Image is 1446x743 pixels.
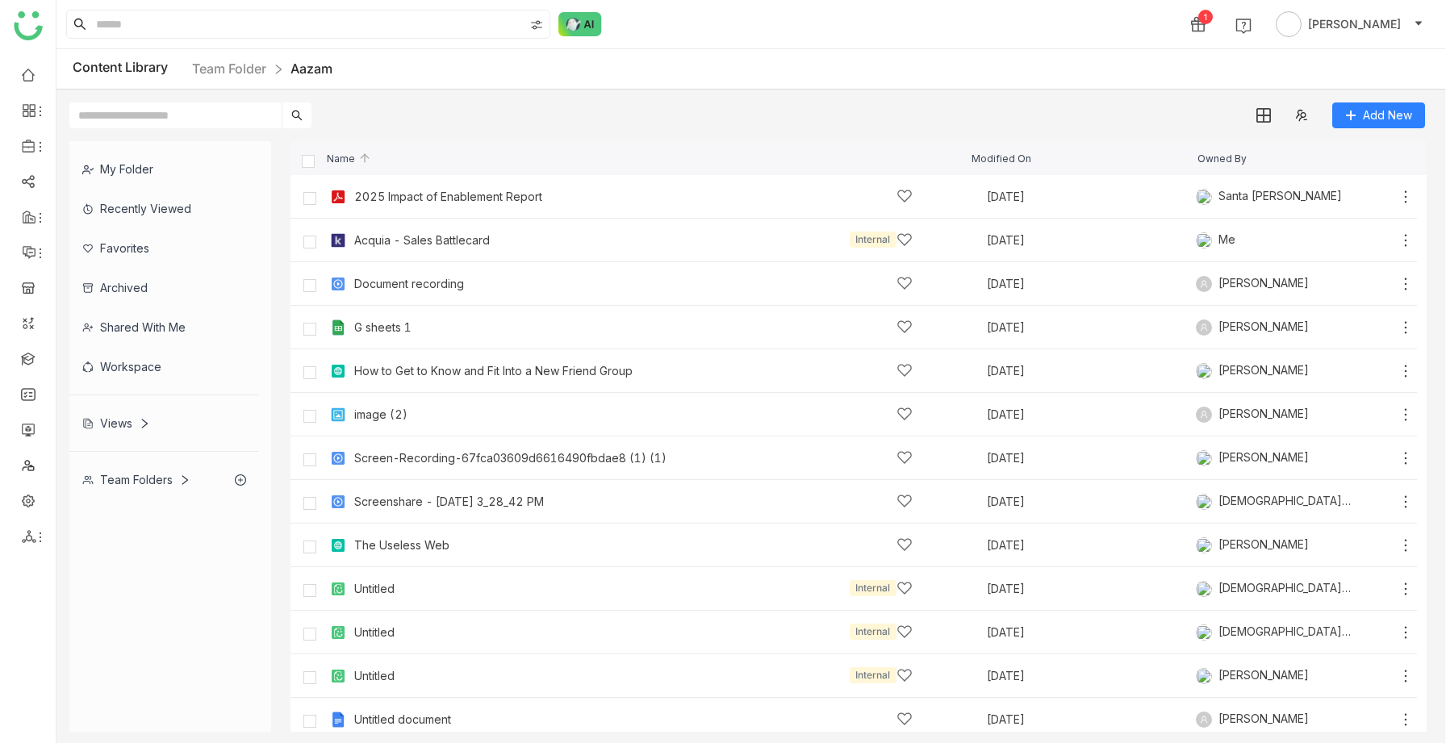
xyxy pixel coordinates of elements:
div: [DATE] [987,627,1197,638]
div: Santa [PERSON_NAME] [1196,189,1342,205]
div: [DATE] [987,453,1197,464]
div: Workspace [69,347,259,386]
div: [PERSON_NAME] [1196,668,1309,684]
button: Add New [1332,102,1425,128]
img: article.svg [330,537,346,553]
img: mp4.svg [330,450,346,466]
div: Favorites [69,228,259,268]
a: 2025 Impact of Enablement Report [354,190,542,203]
img: png.svg [330,407,346,423]
img: help.svg [1235,18,1252,34]
img: logo [14,11,43,40]
a: Team Folder [192,61,266,77]
span: [PERSON_NAME] [1308,15,1401,33]
div: [DATE] [987,409,1197,420]
div: [DATE] [987,583,1197,595]
a: Screenshare - [DATE] 3_28_42 PM [354,495,544,508]
a: image (2) [354,408,407,421]
img: arrow-up.svg [358,152,371,165]
span: Modified On [972,153,1031,164]
div: Untitled [354,626,395,639]
div: [DATE] [987,278,1197,290]
div: [PERSON_NAME] [1196,712,1309,728]
img: klue.svg [330,232,346,248]
a: Untitled [354,582,395,595]
div: Team Folders [82,473,190,486]
a: Untitled document [354,713,451,726]
div: Content Library [73,59,332,79]
div: [DATE] [987,714,1197,725]
div: [PERSON_NAME] [1196,537,1309,553]
img: grid.svg [1256,108,1271,123]
img: mp4.svg [330,276,346,292]
div: [DATE] [987,670,1197,682]
span: Owned By [1197,153,1247,164]
img: 6860d480bc89cb0674c8c7e9 [1196,363,1212,379]
div: My Folder [69,149,259,189]
span: Name [327,153,371,164]
div: 1 [1198,10,1213,24]
div: [PERSON_NAME] [1196,363,1309,379]
a: The Useless Web [354,539,449,552]
div: [DATE] [987,322,1197,333]
div: Internal [850,667,896,683]
img: 684a9b06de261c4b36a3cf65 [1196,581,1212,597]
div: [PERSON_NAME] [1196,319,1309,336]
a: Acquia - Sales Battlecard [354,234,490,247]
div: [DATE] [987,365,1197,377]
div: Me [1196,232,1235,248]
div: [PERSON_NAME] [1196,450,1309,466]
div: [PERSON_NAME] [1196,276,1309,292]
img: 684a9b06de261c4b36a3cf65 [1196,624,1212,641]
img: 684a9b06de261c4b36a3cf65 [1196,494,1212,510]
a: How to Get to Know and Fit Into a New Friend Group [354,365,633,378]
img: paper.svg [330,581,346,597]
div: [DATE] [987,496,1197,507]
div: [DEMOGRAPHIC_DATA][PERSON_NAME] [1196,494,1390,510]
a: Document recording [354,278,464,290]
div: Internal [850,232,896,248]
img: article.svg [330,363,346,379]
div: Shared with me [69,307,259,347]
div: Internal [850,580,896,596]
div: [DATE] [987,540,1197,551]
img: 684a9b22de261c4b36a3d00f [1196,537,1212,553]
img: 684a961782a3912df7c0ce26 [1196,668,1212,684]
div: Internal [850,624,896,640]
a: G sheets 1 [354,321,412,334]
img: 684a9b22de261c4b36a3d00f [1196,450,1212,466]
img: paper.svg [330,668,346,684]
a: Untitled [354,670,395,682]
img: 684a956282a3912df7c0cc3a [1196,189,1212,205]
div: Archived [69,268,259,307]
img: pdf.svg [330,189,346,205]
img: avatar [1276,11,1302,37]
div: [DATE] [987,235,1197,246]
a: Screen-Recording-67fca03609d6616490fbdae8 (1) (1) [354,452,667,465]
img: g-doc.svg [330,712,346,728]
img: paper.svg [330,624,346,641]
a: Aazam [290,61,332,77]
img: 684a9b3fde261c4b36a3d19f [1196,232,1212,248]
button: [PERSON_NAME] [1273,11,1427,37]
div: [DEMOGRAPHIC_DATA][PERSON_NAME] [1196,581,1398,597]
img: mp4.svg [330,494,346,510]
img: ask-buddy-normal.svg [558,12,602,36]
div: [PERSON_NAME] [1196,407,1309,423]
span: Add New [1363,106,1412,124]
div: [DEMOGRAPHIC_DATA][PERSON_NAME] [1196,624,1398,641]
div: Recently Viewed [69,189,259,228]
img: search-type.svg [530,19,543,31]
